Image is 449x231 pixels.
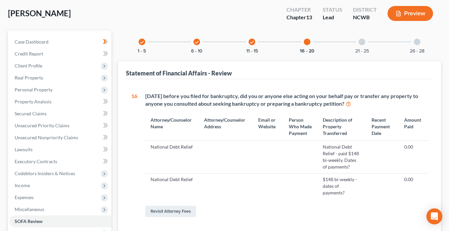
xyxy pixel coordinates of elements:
[15,99,52,104] span: Property Analysis
[317,141,366,173] td: National Debt Relief - paid $148 bi-weekly. Dates of payments?
[286,14,312,21] div: Chapter
[9,96,111,108] a: Property Analysis
[15,87,53,92] span: Personal Property
[9,48,111,60] a: Credit Report
[9,108,111,120] a: Secured Claims
[410,49,424,54] button: 26 - 28
[9,215,111,227] a: SOFA Review
[145,92,428,108] div: [DATE] before you filed for bankruptcy, did you or anyone else acting on your behalf pay or trans...
[15,123,69,128] span: Unsecured Priority Claims
[15,159,57,164] span: Executory Contracts
[145,113,199,140] th: Attorney/Counselor Name
[15,171,75,176] span: Codebtors Insiders & Notices
[15,63,42,68] span: Client Profile
[15,194,34,200] span: Expenses
[246,49,258,54] button: 11 - 15
[323,14,342,21] div: Lead
[8,8,71,18] span: [PERSON_NAME]
[353,14,377,21] div: NCWB
[191,49,202,54] button: 6 - 10
[15,111,47,116] span: Secured Claims
[194,40,199,45] i: check
[140,40,144,45] i: check
[399,173,428,199] td: 0.00
[253,113,283,140] th: Email or Website
[317,173,366,199] td: $148 bi-weekly - dates of payments?
[15,218,43,224] span: SOFA Review
[15,147,33,152] span: Lawsuits
[126,69,232,77] div: Statement of Financial Affairs - Review
[366,113,398,140] th: Recent Payment Date
[355,49,369,54] button: 21 - 25
[15,135,78,140] span: Unsecured Nonpriority Claims
[283,113,318,140] th: Person Who Made Payment
[317,113,366,140] th: Description of Property Transferred
[323,6,342,14] div: Status
[199,113,253,140] th: Attorney/Counselor Address
[250,40,254,45] i: check
[145,173,199,199] td: National Debt Relief
[138,49,146,54] button: 1 - 5
[15,51,43,57] span: Credit Report
[9,36,111,48] a: Case Dashboard
[426,208,442,224] div: Open Intercom Messenger
[15,206,44,212] span: Miscellaneous
[145,206,196,217] a: Revisit Attorney Fees
[131,92,137,218] div: 16
[15,39,49,45] span: Case Dashboard
[145,141,199,173] td: National Debt Relief
[388,6,433,21] button: Preview
[9,132,111,144] a: Unsecured Nonpriority Claims
[399,113,428,140] th: Amount Paid
[9,156,111,168] a: Executory Contracts
[15,75,43,80] span: Real Property
[353,6,377,14] div: District
[286,6,312,14] div: Chapter
[300,49,314,54] button: 16 - 20
[306,14,312,20] span: 13
[9,120,111,132] a: Unsecured Priority Claims
[9,144,111,156] a: Lawsuits
[15,182,30,188] span: Income
[399,141,428,173] td: 0.00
